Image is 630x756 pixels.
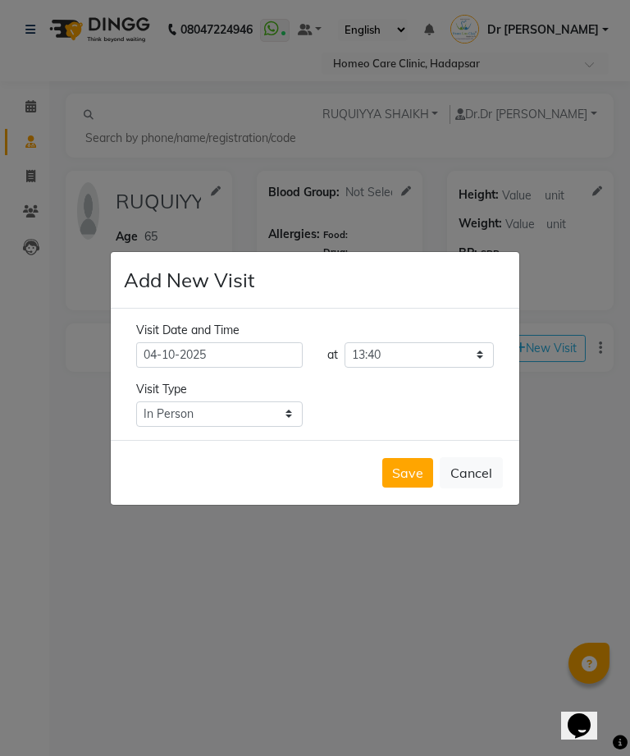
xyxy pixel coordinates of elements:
div: at [327,346,338,364]
h4: Add New Visit [124,265,254,295]
div: Visit Date and Time [136,322,494,339]
input: select date [136,342,303,368]
button: Cancel [440,457,503,488]
button: Save [382,458,433,488]
div: Visit Type [136,381,494,398]
iframe: chat widget [561,690,614,740]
